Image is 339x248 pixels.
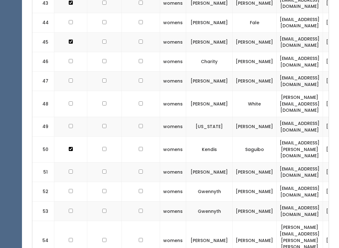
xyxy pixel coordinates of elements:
td: [PERSON_NAME] [233,162,277,182]
td: Kendis [186,137,233,163]
td: [PERSON_NAME] [233,182,277,202]
td: [PERSON_NAME] [186,72,233,91]
td: [PERSON_NAME] [233,72,277,91]
td: [EMAIL_ADDRESS][DOMAIN_NAME] [277,32,323,52]
td: 45 [32,32,54,52]
td: [EMAIL_ADDRESS][DOMAIN_NAME] [277,52,323,71]
td: 44 [32,13,54,32]
td: [EMAIL_ADDRESS][DOMAIN_NAME] [277,72,323,91]
td: [PERSON_NAME] [186,91,233,117]
td: [US_STATE] [186,117,233,137]
td: 53 [32,202,54,221]
td: [PERSON_NAME][EMAIL_ADDRESS][DOMAIN_NAME] [277,91,323,117]
td: 47 [32,72,54,91]
td: Saguibo [233,137,277,163]
td: 49 [32,117,54,137]
td: [PERSON_NAME] [233,117,277,137]
td: 50 [32,137,54,163]
td: [EMAIL_ADDRESS][DOMAIN_NAME] [277,162,323,182]
td: Charity [186,52,233,71]
td: womens [160,182,186,202]
td: [PERSON_NAME] [233,52,277,71]
td: [EMAIL_ADDRESS][DOMAIN_NAME] [277,182,323,202]
td: womens [160,13,186,32]
td: [PERSON_NAME] [233,32,277,52]
td: womens [160,202,186,221]
td: womens [160,72,186,91]
td: [PERSON_NAME] [186,162,233,182]
td: womens [160,52,186,71]
td: womens [160,32,186,52]
td: [EMAIL_ADDRESS][DOMAIN_NAME] [277,202,323,221]
td: womens [160,137,186,163]
td: Gwennyth [186,202,233,221]
td: [PERSON_NAME] [186,32,233,52]
td: White [233,91,277,117]
td: [PERSON_NAME] [233,202,277,221]
td: womens [160,162,186,182]
td: 51 [32,162,54,182]
td: Gwennyth [186,182,233,202]
td: [EMAIL_ADDRESS][PERSON_NAME][DOMAIN_NAME] [277,137,323,163]
td: 52 [32,182,54,202]
td: Fale [233,13,277,32]
td: womens [160,91,186,117]
td: [EMAIL_ADDRESS][DOMAIN_NAME] [277,117,323,137]
td: [EMAIL_ADDRESS][DOMAIN_NAME] [277,13,323,32]
td: [PERSON_NAME] [186,13,233,32]
td: 46 [32,52,54,71]
td: womens [160,117,186,137]
td: 48 [32,91,54,117]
